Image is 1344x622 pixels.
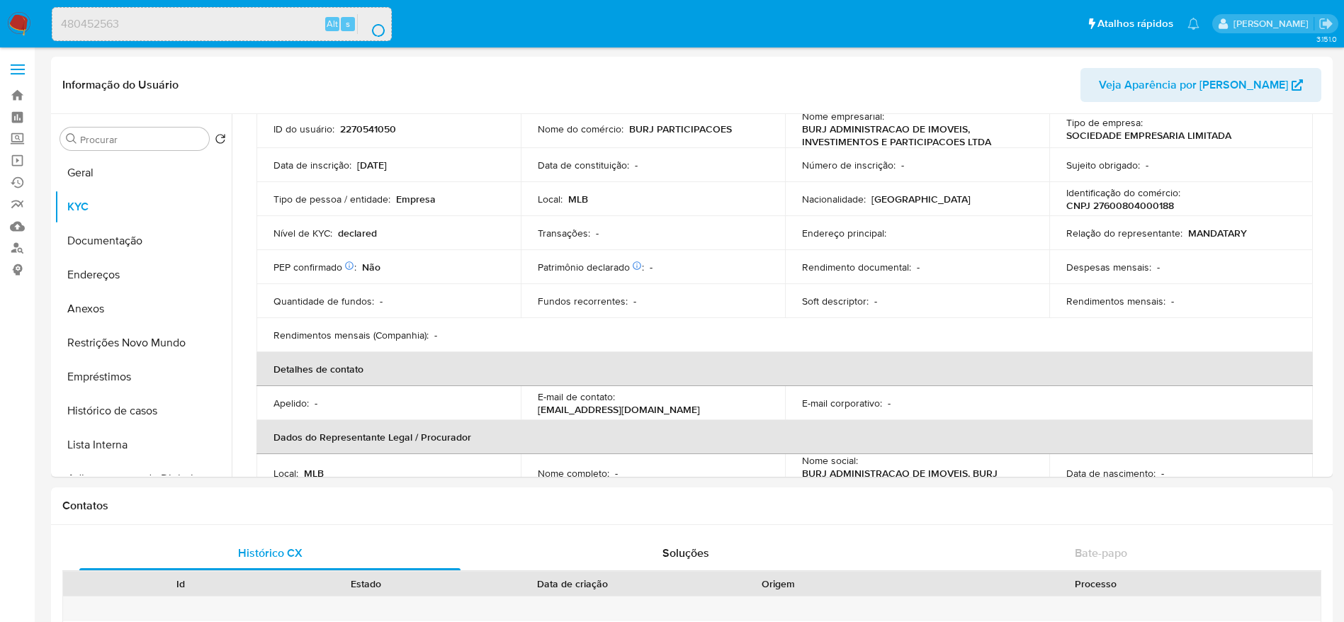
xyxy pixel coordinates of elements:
[1233,17,1314,30] p: eduardo.dutra@mercadolivre.com
[283,577,449,591] div: Estado
[238,545,303,561] span: Histórico CX
[662,545,709,561] span: Soluções
[802,261,911,273] p: Rendimento documental :
[1066,467,1156,480] p: Data de nascimento :
[538,390,615,403] p: E-mail de contato :
[615,467,618,480] p: -
[346,17,350,30] span: s
[273,261,356,273] p: PEP confirmado :
[802,454,858,467] p: Nome social :
[273,329,429,341] p: Rendimentos mensais (Companhia) :
[52,15,391,33] input: Pesquise usuários ou casos...
[380,295,383,307] p: -
[55,326,232,360] button: Restrições Novo Mundo
[538,467,609,480] p: Nome completo :
[357,159,387,171] p: [DATE]
[1066,159,1140,171] p: Sujeito obrigado :
[1318,16,1333,31] a: Sair
[901,159,904,171] p: -
[538,261,644,273] p: Patrimônio declarado :
[1075,545,1127,561] span: Bate-papo
[1097,16,1173,31] span: Atalhos rápidos
[1066,199,1174,212] p: CNPJ 27600804000188
[917,261,920,273] p: -
[1080,68,1321,102] button: Veja Aparência por [PERSON_NAME]
[256,352,1313,386] th: Detalhes de contato
[327,17,338,30] span: Alt
[1066,116,1143,129] p: Tipo de empresa :
[55,156,232,190] button: Geral
[55,190,232,224] button: KYC
[1161,467,1164,480] p: -
[1188,227,1247,239] p: MANDATARY
[55,394,232,428] button: Histórico de casos
[888,397,891,409] p: -
[802,159,896,171] p: Número de inscrição :
[434,329,437,341] p: -
[357,14,386,34] button: search-icon
[273,397,309,409] p: Apelido :
[273,193,390,205] p: Tipo de pessoa / entidade :
[396,193,436,205] p: Empresa
[538,159,629,171] p: Data de constituição :
[650,261,653,273] p: -
[802,397,882,409] p: E-mail corporativo :
[802,295,869,307] p: Soft descriptor :
[633,295,636,307] p: -
[874,295,877,307] p: -
[1066,261,1151,273] p: Despesas mensais :
[273,227,332,239] p: Nível de KYC :
[215,133,226,149] button: Retornar ao pedido padrão
[55,292,232,326] button: Anexos
[1157,261,1160,273] p: -
[1171,295,1174,307] p: -
[1066,186,1180,199] p: Identificação do comércio :
[55,360,232,394] button: Empréstimos
[1066,129,1231,142] p: SOCIEDADE EMPRESARIA LIMITADA
[1146,159,1148,171] p: -
[802,193,866,205] p: Nacionalidade :
[802,467,1027,492] p: BURJ ADMINISTRACAO DE IMOVEIS, BURJ ADMINISTRACAO DE IMOVEIS,
[273,123,334,135] p: ID do usuário :
[55,258,232,292] button: Endereços
[62,499,1321,513] h1: Contatos
[338,227,377,239] p: declared
[273,467,298,480] p: Local :
[55,428,232,462] button: Lista Interna
[273,159,351,171] p: Data de inscrição :
[55,224,232,258] button: Documentação
[80,133,203,146] input: Procurar
[1187,18,1199,30] a: Notificações
[629,123,732,135] p: BURJ PARTICIPACOES
[66,133,77,145] button: Procurar
[362,261,380,273] p: Não
[469,577,676,591] div: Data de criação
[1066,227,1182,239] p: Relação do representante :
[538,403,700,416] p: [EMAIL_ADDRESS][DOMAIN_NAME]
[55,462,232,496] button: Adiantamentos de Dinheiro
[538,123,623,135] p: Nome do comércio :
[871,193,971,205] p: [GEOGRAPHIC_DATA]
[62,78,179,92] h1: Informação do Usuário
[1099,68,1288,102] span: Veja Aparência por [PERSON_NAME]
[273,295,374,307] p: Quantidade de fundos :
[1066,295,1165,307] p: Rendimentos mensais :
[568,193,588,205] p: MLB
[881,577,1311,591] div: Processo
[802,123,1027,148] p: BURJ ADMINISTRACAO DE IMOVEIS, INVESTIMENTOS E PARTICIPACOES LTDA
[538,193,563,205] p: Local :
[340,123,396,135] p: 2270541050
[315,397,317,409] p: -
[802,227,886,239] p: Endereço principal :
[98,577,264,591] div: Id
[538,295,628,307] p: Fundos recorrentes :
[635,159,638,171] p: -
[256,420,1313,454] th: Dados do Representante Legal / Procurador
[696,577,862,591] div: Origem
[596,227,599,239] p: -
[304,467,324,480] p: MLB
[538,227,590,239] p: Transações :
[802,110,884,123] p: Nome empresarial :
